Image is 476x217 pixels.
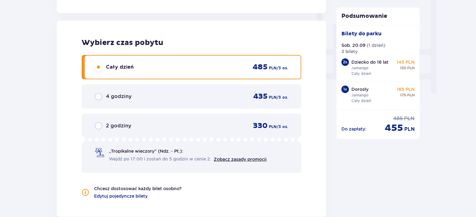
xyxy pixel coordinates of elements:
[277,65,288,71] p: / 3 os.
[269,124,277,130] p: PLN
[106,122,131,129] p: 2 godziny
[367,42,385,48] p: ( 1 dzień )
[106,64,134,71] p: Cały dzień
[400,65,406,71] p: 155
[341,48,358,55] p: 3 bilety
[400,92,406,98] p: 175
[341,30,382,37] p: Bilety do parku
[341,58,349,66] div: 2 x
[385,122,403,134] p: 455
[214,157,267,162] a: Zobacz zasady promocji
[351,65,369,71] p: Jamango
[269,65,277,71] p: PLN
[336,12,420,20] p: Podsumowanie
[269,95,277,100] p: PLN
[407,92,415,98] p: PLN
[404,115,415,122] p: PLN
[351,71,371,76] p: Cały dzień
[253,62,268,72] p: 485
[397,59,415,65] p: 145 PLN
[341,86,349,93] div: 1 x
[94,185,182,192] p: Chcesz dostosować każdy bilet osobno?
[341,126,366,132] p: Do zapłaty :
[351,98,371,104] p: Cały dzień
[109,156,211,162] span: Wejdź po 17:00 i zostań do 5 godzin w cenie 2.
[341,42,365,48] p: Sob. 20.09
[277,124,288,130] p: / 3 os.
[82,38,301,47] p: Wybierz czas pobytu
[94,193,148,199] a: Edytuj pojedyncze bilety
[106,93,131,100] p: 4 godziny
[397,86,415,92] p: 165 PLN
[404,126,415,133] p: PLN
[109,148,183,154] p: „Tropikalne wieczory" (Ndz. - Pt.):
[277,95,288,100] p: / 3 os.
[351,92,369,98] p: Jamango
[351,86,369,92] p: Dorosły
[351,59,388,65] p: Dziecko do 16 lat
[407,65,415,71] p: PLN
[253,121,268,131] p: 330
[253,92,268,101] p: 435
[393,115,403,122] p: 485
